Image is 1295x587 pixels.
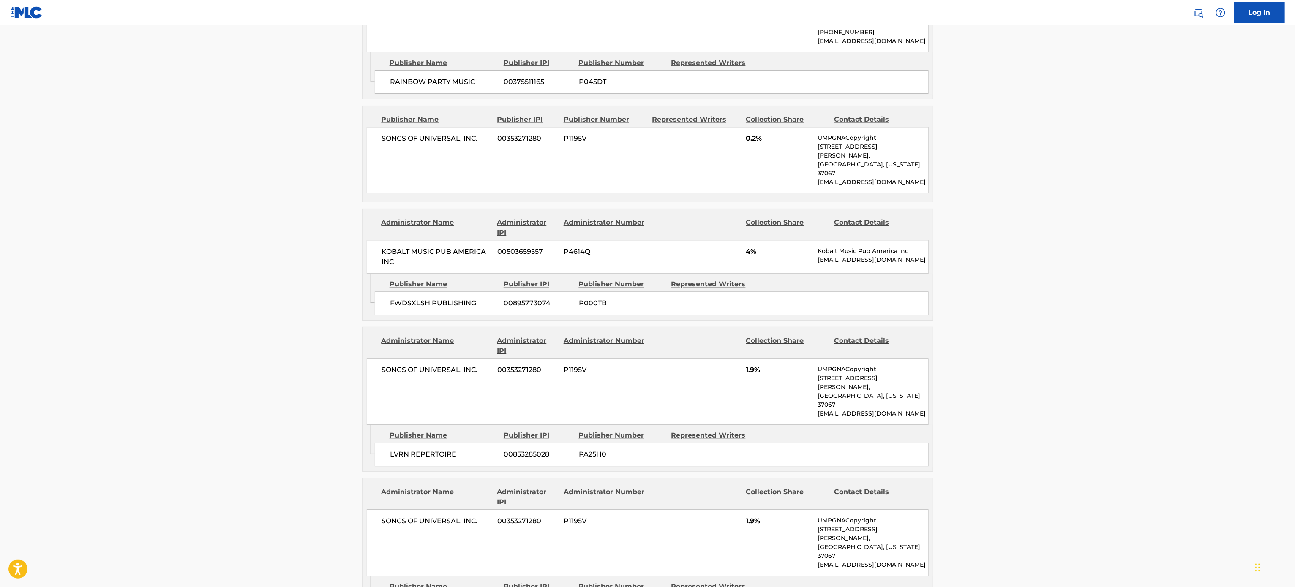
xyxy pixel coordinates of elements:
[818,142,928,160] p: [STREET_ADDRESS][PERSON_NAME],
[382,336,491,356] div: Administrator Name
[1194,8,1204,18] img: search
[818,365,928,374] p: UMPGNACopyright
[818,374,928,391] p: [STREET_ADDRESS][PERSON_NAME],
[497,217,557,238] div: Administrator IPI
[382,516,491,526] span: SONGS OF UNIVERSAL, INC.
[746,217,828,238] div: Collection Share
[504,430,573,440] div: Publisher IPI
[390,449,498,459] span: LVRN REPERTOIRE
[504,449,573,459] span: 00853285028
[1216,8,1226,18] img: help
[497,114,557,125] div: Publisher IPI
[834,336,916,356] div: Contact Details
[671,430,758,440] div: Represented Writers
[818,255,928,264] p: [EMAIL_ADDRESS][DOMAIN_NAME]
[382,133,491,144] span: SONGS OF UNIVERSAL, INC.
[1255,555,1260,580] div: Drag
[1190,4,1207,21] a: Public Search
[1212,4,1229,21] div: Help
[504,279,573,289] div: Publisher IPI
[818,391,928,409] p: [GEOGRAPHIC_DATA], [US_STATE] 37067
[390,430,497,440] div: Publisher Name
[818,160,928,178] p: [GEOGRAPHIC_DATA], [US_STATE] 37067
[579,298,665,308] span: P000TB
[579,279,665,289] div: Publisher Number
[497,133,557,144] span: 00353271280
[818,543,928,560] p: [GEOGRAPHIC_DATA], [US_STATE] 37067
[497,516,557,526] span: 00353271280
[382,487,491,507] div: Administrator Name
[504,298,573,308] span: 00895773074
[564,516,646,526] span: P1195V
[497,336,557,356] div: Administrator IPI
[671,279,758,289] div: Represented Writers
[746,133,811,144] span: 0.2%
[504,77,573,87] span: 00375511165
[497,365,557,375] span: 00353271280
[10,6,43,19] img: MLC Logo
[834,487,916,507] div: Contact Details
[579,449,665,459] span: PA25H0
[746,487,828,507] div: Collection Share
[746,247,811,257] span: 4%
[382,247,491,267] span: KOBALT MUSIC PUB AMERICA INC
[818,178,928,187] p: [EMAIL_ADDRESS][DOMAIN_NAME]
[564,487,646,507] div: Administrator Number
[390,77,498,87] span: RAINBOW PARTY MUSIC
[390,298,498,308] span: FWDSXLSH PUBLISHING
[818,516,928,525] p: UMPGNACopyright
[382,114,491,125] div: Publisher Name
[1253,546,1295,587] iframe: Chat Widget
[818,247,928,255] p: Kobalt Music Pub America Inc
[564,217,646,238] div: Administrator Number
[564,247,646,257] span: P4614Q
[382,217,491,238] div: Administrator Name
[746,516,811,526] span: 1.9%
[390,58,497,68] div: Publisher Name
[390,279,497,289] div: Publisher Name
[818,525,928,543] p: [STREET_ADDRESS][PERSON_NAME],
[818,409,928,418] p: [EMAIL_ADDRESS][DOMAIN_NAME]
[497,487,557,507] div: Administrator IPI
[746,336,828,356] div: Collection Share
[564,114,646,125] div: Publisher Number
[579,430,665,440] div: Publisher Number
[818,37,928,46] p: [EMAIL_ADDRESS][DOMAIN_NAME]
[834,114,916,125] div: Contact Details
[818,133,928,142] p: UMPGNACopyright
[652,114,739,125] div: Represented Writers
[579,58,665,68] div: Publisher Number
[564,336,646,356] div: Administrator Number
[818,28,928,37] p: [PHONE_NUMBER]
[818,560,928,569] p: [EMAIL_ADDRESS][DOMAIN_NAME]
[564,365,646,375] span: P1195V
[504,58,573,68] div: Publisher IPI
[746,365,811,375] span: 1.9%
[497,247,557,257] span: 00503659557
[382,365,491,375] span: SONGS OF UNIVERSAL, INC.
[834,217,916,238] div: Contact Details
[1234,2,1285,23] a: Log In
[671,58,758,68] div: Represented Writers
[564,133,646,144] span: P1195V
[746,114,828,125] div: Collection Share
[579,77,665,87] span: P045DT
